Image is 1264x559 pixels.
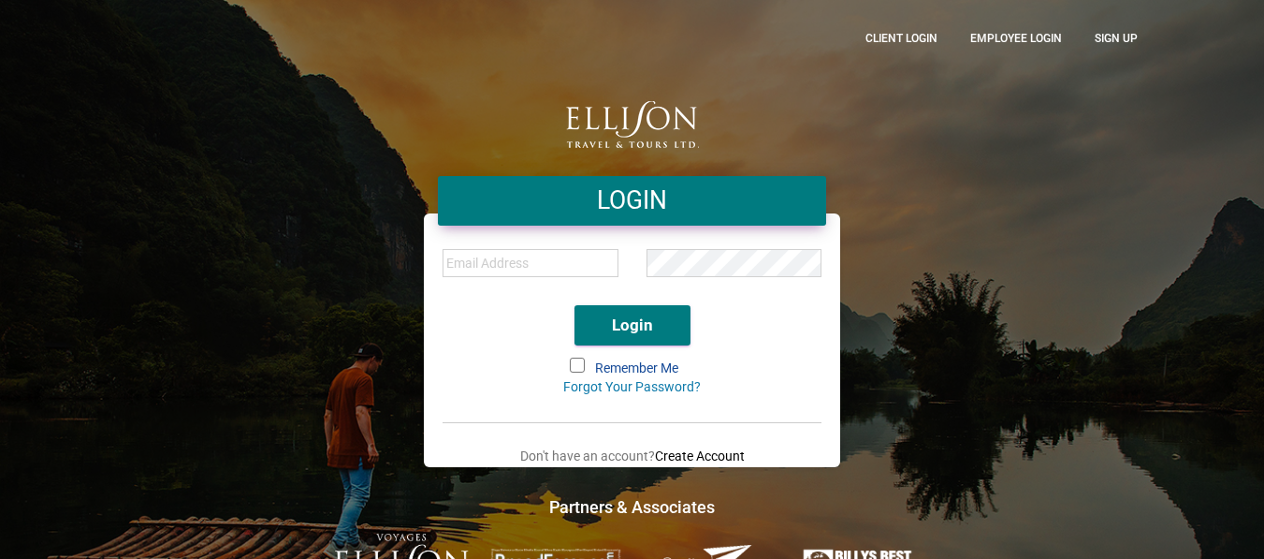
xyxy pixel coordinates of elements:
a: Create Account [655,449,745,463]
a: Forgot Your Password? [563,379,701,394]
a: Sign up [1081,14,1152,62]
a: Employee Login [956,14,1076,62]
button: Login [574,305,690,346]
label: Remember Me [572,360,692,378]
img: logo.png [566,101,699,148]
p: Don't have an account? [443,445,821,467]
a: CLient Login [851,14,952,62]
h4: LOGIN [452,184,812,218]
input: Email Address [443,249,618,277]
h4: Partners & Associates [113,495,1152,519]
